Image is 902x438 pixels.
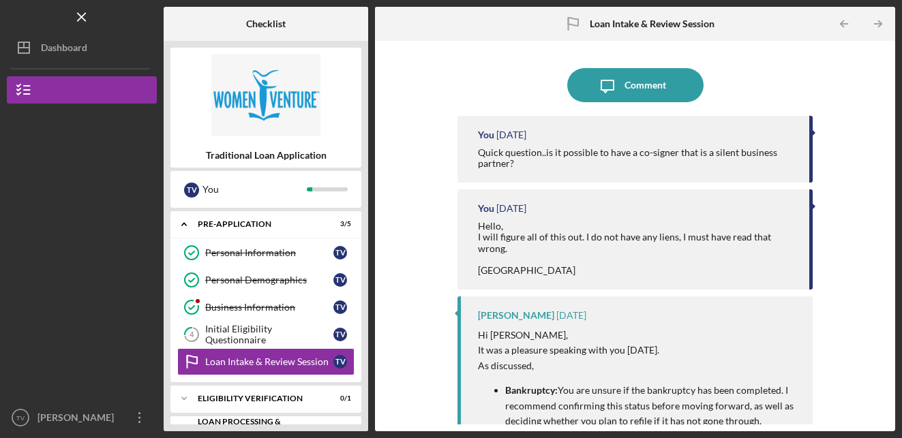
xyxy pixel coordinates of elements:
[567,68,704,102] button: Comment
[478,147,795,169] div: Quick question..is it possible to have a co-signer that is a silent business partner?
[205,275,333,285] div: Personal Demographics
[505,384,558,396] strong: Bankruptcy:
[41,34,87,65] div: Dashboard
[505,383,798,428] p: You are unsure if the bankruptcy has been completed. I recommend confirming this status before mo...
[184,183,199,198] div: T V
[333,300,347,314] div: T V
[590,18,715,29] b: Loan Intake & Review Session
[496,129,526,140] time: 2025-08-08 15:02
[327,220,351,228] div: 3 / 5
[170,54,361,136] img: Product logo
[198,394,317,403] div: Eligibility Verification
[7,34,157,61] button: Dashboard
[177,348,355,375] a: Loan Intake & Review SessionTV
[190,330,194,339] tspan: 4
[205,302,333,313] div: Business Information
[198,220,317,228] div: Pre-Application
[177,239,355,266] a: Personal InformationTV
[478,343,798,358] p: It was a pleasure speaking with you [DATE].
[478,328,798,343] p: Hi [PERSON_NAME],
[205,247,333,258] div: Personal Information
[478,358,798,373] p: As discussed,
[327,394,351,403] div: 0 / 1
[556,310,586,321] time: 2025-08-08 14:33
[478,310,554,321] div: [PERSON_NAME]
[496,203,526,214] time: 2025-08-08 14:37
[177,321,355,348] a: 4Initial Eligibility QuestionnaireTV
[206,150,327,161] b: Traditional Loan Application
[177,266,355,294] a: Personal DemographicsTV
[177,294,355,321] a: Business InformationTV
[333,355,347,369] div: T V
[333,246,347,260] div: T V
[478,129,494,140] div: You
[7,404,157,431] button: TV[PERSON_NAME]
[478,221,795,275] div: Hello, I will figure all of this out. I do not have any liens, I must have read that wrong. [GEOG...
[205,324,333,345] div: Initial Eligibility Questionnaire
[333,273,347,287] div: T V
[625,68,666,102] div: Comment
[205,356,333,367] div: Loan Intake & Review Session
[246,18,286,29] b: Checklist
[478,203,494,214] div: You
[333,328,347,341] div: T V
[34,404,123,435] div: [PERSON_NAME]
[202,178,307,201] div: You
[16,414,25,422] text: TV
